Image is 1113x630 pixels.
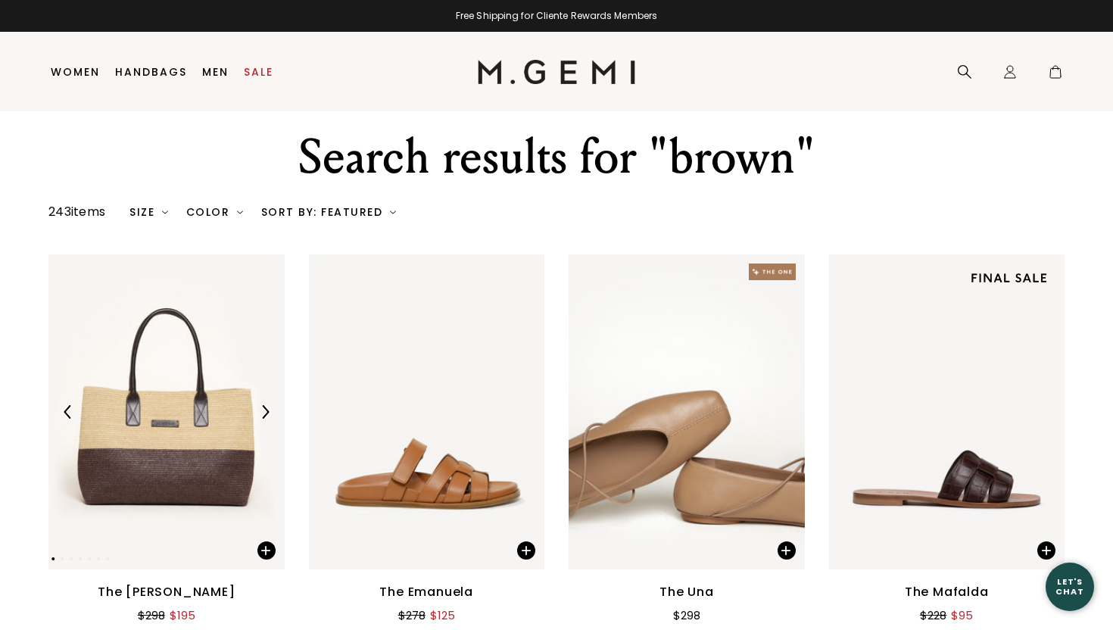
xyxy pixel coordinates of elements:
[186,206,243,218] div: Color
[951,607,973,625] div: $95
[61,405,75,419] img: Previous Arrow
[379,583,473,601] div: The Emanuela
[170,607,195,625] div: $195
[138,607,165,625] div: $298
[659,583,714,601] div: The Una
[962,264,1056,292] img: final sale tag
[129,206,168,218] div: Size
[829,254,1065,569] img: The Mafalda
[261,206,396,218] div: Sort By: Featured
[309,254,545,569] img: The Emanuela
[51,66,100,78] a: Women
[905,583,989,601] div: The Mafalda
[478,60,636,84] img: M.Gemi
[749,264,796,280] img: The One tag
[162,209,168,215] img: chevron-down.svg
[398,607,426,625] div: $278
[569,254,805,569] img: The Una
[920,607,946,625] div: $228
[258,405,272,419] img: Next Arrow
[294,130,819,185] div: Search results for "brown"
[48,254,285,569] img: The Barbara Tote
[1046,577,1094,596] div: Let's Chat
[48,203,105,221] div: 243 items
[244,66,273,78] a: Sale
[237,209,243,215] img: chevron-down.svg
[98,583,235,601] div: The [PERSON_NAME]
[430,607,455,625] div: $125
[202,66,229,78] a: Men
[115,66,187,78] a: Handbags
[673,607,700,625] div: $298
[390,209,396,215] img: chevron-down.svg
